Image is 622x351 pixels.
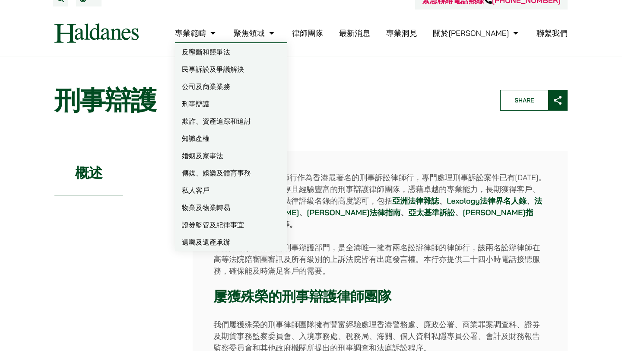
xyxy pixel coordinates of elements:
a: 刑事辯護 [175,95,287,112]
a: 律師團隊 [292,28,323,38]
a: 反壟斷和競爭法 [175,43,287,61]
a: 證券監管及紀律事宜 [175,216,287,233]
a: 公司及商業業務 [175,78,287,95]
p: 本行擁有規模龐大的刑事辯護部門，是全港唯一擁有兩名訟辯律師的律師行，該兩名訟辯律師在高等法院陪審團審訊及所有級別的上訴法院皆有出庭發言權。本行亦提供二十四小時電話接聽服務，確保能及時滿足客戶的需要。 [213,242,547,277]
a: 欺詐、資產追踪和追討 [175,112,287,130]
strong: 、 、 、 、 、 、 及 等。 [213,196,542,229]
a: 關於何敦 [433,28,520,38]
a: 知識產權 [175,130,287,147]
a: 專業洞見 [386,28,417,38]
a: 民事訴訟及爭議解決 [175,61,287,78]
p: [PERSON_NAME]律師行作為香港最著名的刑事訴訟律師行，專門處理刑事訴訟案件已有[DATE]。本行擁有一支實力雄厚且經驗豐富的刑事辯護律師團隊，憑藉卓越的專業能力，長期獲得客戶、業界同行... [213,172,547,230]
a: 聯繫我們 [536,28,568,38]
span: Share [501,90,548,110]
a: 聚焦領域 [234,28,276,38]
a: [PERSON_NAME]法律指南 [307,207,400,217]
h3: 屢獲殊榮的刑事辯護律師團隊 [213,288,547,305]
a: 法律500[PERSON_NAME] [213,196,542,217]
a: 婚姻及家事法 [175,147,287,164]
a: 傳媒、娛樂及體育事務 [175,164,287,182]
h1: 刑事辯護 [54,85,486,116]
a: 專業範疇 [175,28,218,38]
button: Share [500,90,568,111]
img: Logo of Haldanes [54,23,139,43]
h2: 概述 [54,151,123,195]
a: Lexology法律界名人錄 [447,196,527,206]
a: 亞太基準訴訟 [408,207,455,217]
a: 物業及物業轉易 [175,199,287,216]
a: 亞洲法律雜誌 [392,196,439,206]
a: 遺囑及遺產承辦 [175,233,287,251]
a: 私人客戶 [175,182,287,199]
a: 最新消息 [339,28,370,38]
